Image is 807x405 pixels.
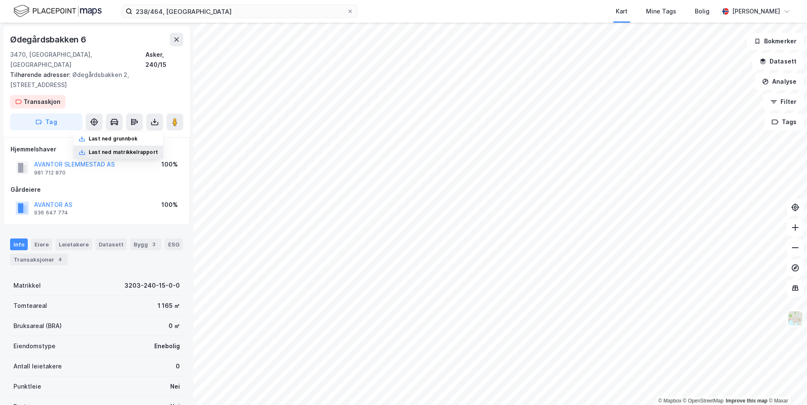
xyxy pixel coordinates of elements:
button: Tag [10,114,82,130]
img: Z [787,310,803,326]
div: Punktleie [13,381,41,392]
div: 0 [176,361,180,371]
div: Nei [170,381,180,392]
a: OpenStreetMap [683,398,724,404]
div: Antall leietakere [13,361,62,371]
a: Mapbox [658,398,681,404]
div: Mine Tags [646,6,676,16]
div: Transaskjon [24,97,61,107]
button: Bokmerker [747,33,804,50]
div: Last ned matrikkelrapport [89,149,158,156]
div: 3203-240-15-0-0 [124,281,180,291]
div: 3470, [GEOGRAPHIC_DATA], [GEOGRAPHIC_DATA] [10,50,145,70]
div: Enebolig [154,341,180,351]
div: Eiere [31,238,52,250]
div: Kontrollprogram for chat [765,365,807,405]
div: Asker, 240/15 [145,50,183,70]
div: Ødegårdsbakken 2, [STREET_ADDRESS] [10,70,177,90]
div: 936 647 774 [34,209,68,216]
div: Kart [616,6,628,16]
div: 100% [161,159,178,169]
div: 0 ㎡ [169,321,180,331]
div: Eiendomstype [13,341,55,351]
span: Tilhørende adresser: [10,71,72,78]
div: 4 [56,255,64,264]
div: [PERSON_NAME] [732,6,780,16]
div: Bolig [695,6,709,16]
div: 3 [150,240,158,249]
input: Søk på adresse, matrikkel, gårdeiere, leietakere eller personer [132,5,347,18]
div: 1 165 ㎡ [158,301,180,311]
div: Datasett [95,238,127,250]
div: Ødegårdsbakken 6 [10,33,88,46]
div: Transaksjoner [10,254,68,265]
img: logo.f888ab2527a4732fd821a326f86c7f29.svg [13,4,102,19]
button: Filter [763,93,804,110]
button: Analyse [755,73,804,90]
div: 100% [161,200,178,210]
div: Matrikkel [13,281,41,291]
div: Leietakere [55,238,92,250]
button: Tags [765,114,804,130]
iframe: Chat Widget [765,365,807,405]
div: 981 712 870 [34,169,66,176]
div: Gårdeiere [11,185,183,195]
div: Last ned grunnbok [89,135,137,142]
div: Bruksareal (BRA) [13,321,62,331]
div: Tomteareal [13,301,47,311]
div: Info [10,238,28,250]
div: Hjemmelshaver [11,144,183,154]
button: Datasett [752,53,804,70]
div: Bygg [130,238,161,250]
div: ESG [165,238,183,250]
a: Improve this map [726,398,767,404]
